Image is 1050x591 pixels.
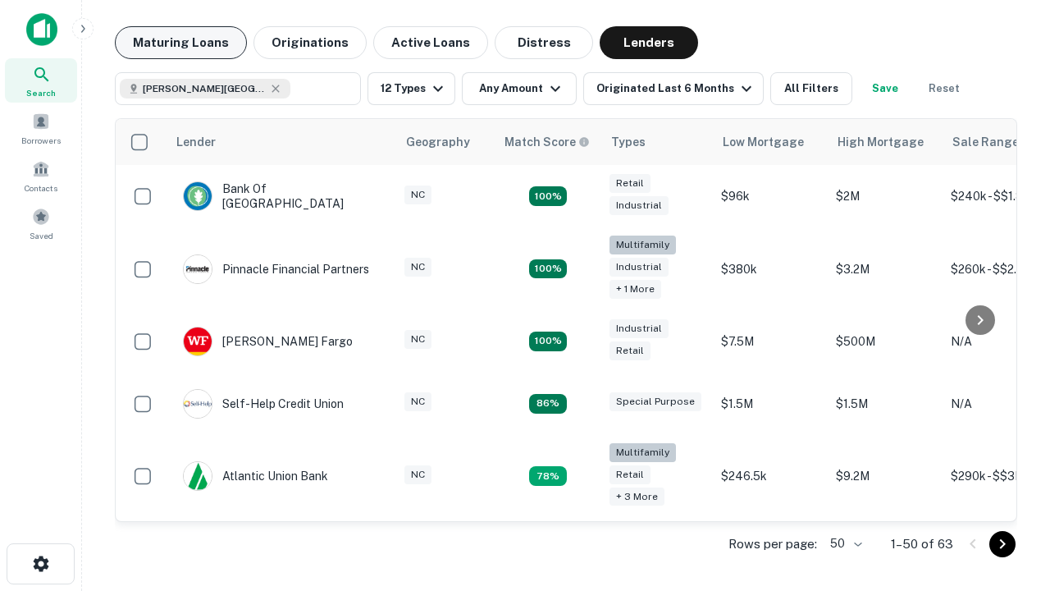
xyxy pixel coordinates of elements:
[495,119,601,165] th: Capitalize uses an advanced AI algorithm to match your search with the best lender. The match sco...
[828,119,943,165] th: High Mortgage
[25,181,57,195] span: Contacts
[367,72,455,105] button: 12 Types
[770,72,852,105] button: All Filters
[609,280,661,299] div: + 1 more
[859,72,911,105] button: Save your search to get updates of matches that match your search criteria.
[26,13,57,46] img: capitalize-icon.png
[5,106,77,150] a: Borrowers
[891,534,953,554] p: 1–50 of 63
[184,182,212,210] img: picture
[406,132,470,152] div: Geography
[184,462,212,490] img: picture
[183,461,328,491] div: Atlantic Union Bank
[713,310,828,373] td: $7.5M
[404,258,431,277] div: NC
[728,534,817,554] p: Rows per page:
[713,119,828,165] th: Low Mortgage
[723,132,804,152] div: Low Mortgage
[184,328,212,355] img: picture
[462,72,577,105] button: Any Amount
[529,332,567,351] div: Matching Properties: 14, hasApolloMatch: undefined
[609,196,669,215] div: Industrial
[183,254,369,284] div: Pinnacle Financial Partners
[504,133,590,151] div: Capitalize uses an advanced AI algorithm to match your search with the best lender. The match sco...
[601,119,713,165] th: Types
[495,26,593,59] button: Distress
[952,132,1019,152] div: Sale Range
[5,58,77,103] a: Search
[404,392,431,411] div: NC
[828,227,943,310] td: $3.2M
[183,389,344,419] div: Self-help Credit Union
[176,132,216,152] div: Lender
[21,134,61,147] span: Borrowers
[184,255,212,283] img: picture
[5,153,77,198] a: Contacts
[404,465,431,484] div: NC
[713,165,828,227] td: $96k
[529,186,567,206] div: Matching Properties: 15, hasApolloMatch: undefined
[828,165,943,227] td: $2M
[828,310,943,373] td: $500M
[838,132,924,152] div: High Mortgage
[253,26,367,59] button: Originations
[609,258,669,277] div: Industrial
[713,435,828,518] td: $246.5k
[609,319,669,338] div: Industrial
[115,26,247,59] button: Maturing Loans
[713,227,828,310] td: $380k
[583,72,764,105] button: Originated Last 6 Months
[989,531,1016,557] button: Go to next page
[529,466,567,486] div: Matching Properties: 10, hasApolloMatch: undefined
[609,465,651,484] div: Retail
[609,236,676,254] div: Multifamily
[609,392,701,411] div: Special Purpose
[529,394,567,414] div: Matching Properties: 11, hasApolloMatch: undefined
[184,390,212,418] img: picture
[609,341,651,360] div: Retail
[373,26,488,59] button: Active Loans
[167,119,396,165] th: Lender
[504,133,587,151] h6: Match Score
[143,81,266,96] span: [PERSON_NAME][GEOGRAPHIC_DATA], [GEOGRAPHIC_DATA]
[609,443,676,462] div: Multifamily
[404,186,431,204] div: NC
[609,174,651,193] div: Retail
[183,181,380,211] div: Bank Of [GEOGRAPHIC_DATA]
[713,373,828,435] td: $1.5M
[968,460,1050,538] iframe: Chat Widget
[609,488,664,506] div: + 3 more
[30,229,53,242] span: Saved
[396,119,495,165] th: Geography
[183,327,353,356] div: [PERSON_NAME] Fargo
[611,132,646,152] div: Types
[600,26,698,59] button: Lenders
[596,79,756,98] div: Originated Last 6 Months
[529,259,567,279] div: Matching Properties: 23, hasApolloMatch: undefined
[404,330,431,349] div: NC
[828,435,943,518] td: $9.2M
[918,72,970,105] button: Reset
[5,201,77,245] a: Saved
[26,86,56,99] span: Search
[824,532,865,556] div: 50
[828,373,943,435] td: $1.5M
